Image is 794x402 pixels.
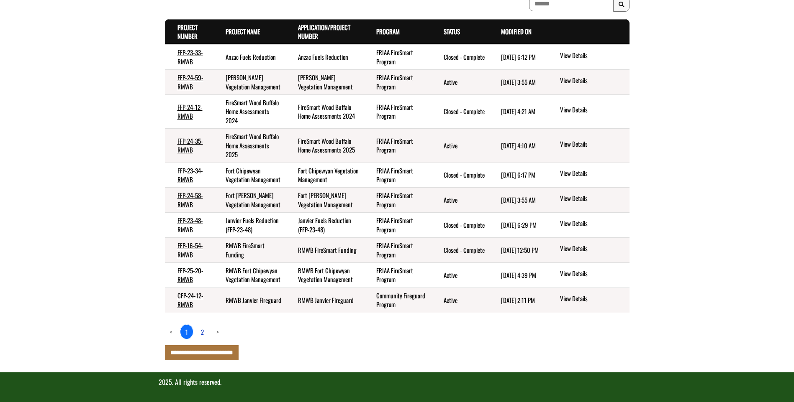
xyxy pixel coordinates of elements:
td: Closed - Complete [431,213,488,238]
td: Fort Chipewyan Vegetation Management [213,163,285,188]
td: FFP-23-33-RMWB [165,44,213,69]
time: [DATE] 3:55 AM [501,195,536,204]
td: FRIAA FireSmart Program [364,163,432,188]
td: Active [431,188,488,213]
a: CFP-24-12-RMWB [177,291,203,309]
a: View details [560,219,626,229]
a: Project Number [177,23,198,41]
td: Active [431,70,488,95]
td: action menu [546,95,629,129]
td: 4/27/2024 6:17 PM [488,163,546,188]
td: RMWB Janvier Fireguard [285,288,364,312]
td: action menu [546,44,629,69]
td: Fort McMurray Vegetation Management [285,188,364,213]
td: 4/27/2024 6:12 PM [488,44,546,69]
a: View details [560,169,626,179]
time: [DATE] 2:11 PM [501,295,535,305]
span: . All rights reserved. [172,377,221,387]
td: Anzac Fuels Reduction [285,44,364,69]
td: Active [431,129,488,163]
td: 7/26/2023 12:50 PM [488,238,546,263]
td: Closed - Complete [431,163,488,188]
td: action menu [546,262,629,288]
td: Closed - Complete [431,238,488,263]
td: action menu [546,213,629,238]
a: Program [376,27,400,36]
time: [DATE] 6:17 PM [501,170,535,179]
td: Conklin Vegetation Management [285,70,364,95]
a: View details [560,194,626,204]
td: 4/27/2024 6:29 PM [488,213,546,238]
td: RMWB FireSmart Funding [285,238,364,263]
td: action menu [546,288,629,312]
a: Next page [211,325,224,339]
a: View details [560,294,626,304]
td: FireSmart Wood Buffalo Home Assessments 2024 [285,95,364,129]
th: Actions [546,19,629,44]
time: [DATE] 3:55 AM [501,77,536,87]
td: action menu [546,163,629,188]
td: Fort Chipewyan Vegetation Management [285,163,364,188]
td: FFP-24-58-RMWB [165,188,213,213]
td: FFP-16-54-RMWB [165,238,213,263]
time: [DATE] 12:50 PM [501,245,539,254]
td: RMWB Fort Chipewyan Vegetation Management [285,262,364,288]
p: 2025 [159,377,636,387]
td: FireSmart Wood Buffalo Home Assessments 2024 [213,95,285,129]
a: FFP-24-58-RMWB [177,191,203,209]
td: RMWB Janvier Fireguard [213,288,285,312]
td: 8/11/2025 4:21 AM [488,95,546,129]
td: Closed - Complete [431,95,488,129]
a: Status [444,27,460,36]
td: Fort McMurray Vegetation Management [213,188,285,213]
td: 8/11/2025 3:55 AM [488,188,546,213]
a: View details [560,269,626,279]
a: FFP-25-20-RMWB [177,266,203,284]
td: Anzac Fuels Reduction [213,44,285,69]
td: action menu [546,70,629,95]
td: Active [431,288,488,312]
td: FFP-23-34-RMWB [165,163,213,188]
td: 8/11/2025 3:55 AM [488,70,546,95]
td: Janvier Fuels Reduction (FFP-23-48) [285,213,364,238]
td: RMWB FireSmart Funding [213,238,285,263]
td: action menu [546,188,629,213]
time: [DATE] 6:29 PM [501,220,537,229]
td: action menu [546,238,629,263]
td: 7/28/2025 4:39 PM [488,262,546,288]
td: Community Fireguard Program [364,288,432,312]
td: FRIAA FireSmart Program [364,44,432,69]
a: 1 [180,324,193,339]
a: FFP-24-35-RMWB [177,136,203,154]
a: Previous page [165,325,177,339]
a: FFP-23-33-RMWB [177,48,203,66]
a: View details [560,140,626,150]
a: page 2 [196,325,209,339]
a: Application/Project Number [298,23,350,41]
a: View details [560,105,626,115]
td: 8/11/2025 4:10 AM [488,129,546,163]
td: FFP-23-48-RMWB [165,213,213,238]
a: FFP-23-34-RMWB [177,166,203,184]
td: FRIAA FireSmart Program [364,262,432,288]
a: View details [560,76,626,86]
a: View details [560,244,626,254]
td: FFP-24-35-RMWB [165,129,213,163]
td: Conklin Vegetation Management [213,70,285,95]
td: RMWB Fort Chipewyan Vegetation Management [213,262,285,288]
td: FRIAA FireSmart Program [364,129,432,163]
td: FFP-25-20-RMWB [165,262,213,288]
td: Active [431,262,488,288]
td: action menu [546,129,629,163]
a: FFP-24-12-RMWB [177,102,203,120]
time: [DATE] 4:21 AM [501,107,535,116]
time: [DATE] 6:12 PM [501,52,536,61]
a: FFP-16-54-RMWB [177,241,203,259]
time: [DATE] 4:10 AM [501,141,536,150]
td: FRIAA FireSmart Program [364,70,432,95]
time: [DATE] 4:39 PM [501,270,536,280]
td: FireSmart Wood Buffalo Home Assessments 2025 [213,129,285,163]
td: FRIAA FireSmart Program [364,213,432,238]
a: FFP-24-59-RMWB [177,73,203,91]
td: CFP-24-12-RMWB [165,288,213,312]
